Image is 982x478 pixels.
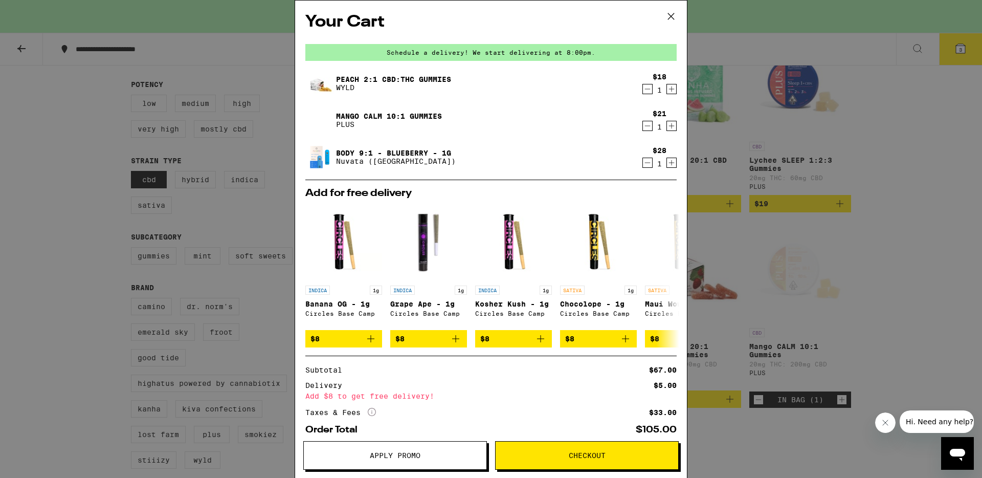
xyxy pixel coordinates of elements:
button: Increment [666,84,677,94]
h2: Your Cart [305,11,677,34]
img: Circles Base Camp - Banana OG - 1g [305,204,382,280]
p: INDICA [305,286,330,295]
img: Mango CALM 10:1 Gummies [305,106,334,135]
img: Peach 2:1 CBD:THC Gummies [305,69,334,98]
p: 1g [455,286,467,295]
img: Circles Base Camp - Maui Wowie - 1g [645,204,722,280]
img: Circles Base Camp - Kosher Kush - 1g [475,204,552,280]
p: 1g [624,286,637,295]
span: $8 [310,335,320,343]
button: Decrement [642,121,653,131]
button: Add to bag [475,330,552,347]
div: Schedule a delivery! We start delivering at 8:00pm. [305,44,677,61]
span: $8 [650,335,659,343]
div: $28 [653,146,666,155]
div: Circles Base Camp [475,310,552,317]
div: Circles Base Camp [390,310,467,317]
img: Circles Base Camp - Chocolope - 1g [560,204,637,280]
div: $105.00 [636,425,677,434]
div: Taxes & Fees [305,408,376,417]
a: Open page for Grape Ape - 1g from Circles Base Camp [390,204,467,330]
a: Mango CALM 10:1 Gummies [336,112,442,120]
button: Add to bag [645,330,722,347]
button: Add to bag [560,330,637,347]
a: Open page for Chocolope - 1g from Circles Base Camp [560,204,637,330]
button: Add to bag [305,330,382,347]
div: 1 [653,86,666,94]
span: Apply Promo [370,452,420,459]
p: SATIVA [645,286,669,295]
span: $8 [395,335,405,343]
div: $67.00 [649,366,677,374]
p: Grape Ape - 1g [390,300,467,308]
div: $21 [653,110,666,118]
img: Circles Base Camp - Grape Ape - 1g [390,204,467,280]
h2: Add for free delivery [305,188,677,199]
iframe: Message from company [900,410,974,433]
div: Circles Base Camp [560,310,637,317]
iframe: Button to launch messaging window [941,437,974,470]
span: $8 [565,335,574,343]
p: INDICA [390,286,415,295]
div: 1 [653,160,666,168]
div: $18 [653,73,666,81]
button: Increment [666,121,677,131]
p: Maui Wowie - 1g [645,300,722,308]
button: Add to bag [390,330,467,347]
div: 1 [653,123,666,131]
p: INDICA [475,286,500,295]
p: Chocolope - 1g [560,300,637,308]
p: 1g [540,286,552,295]
div: $33.00 [649,409,677,416]
p: Nuvata ([GEOGRAPHIC_DATA]) [336,157,456,165]
img: Body 9:1 - Blueberry - 1g [305,143,334,171]
iframe: Close message [875,412,896,433]
button: Checkout [495,441,679,470]
a: Open page for Kosher Kush - 1g from Circles Base Camp [475,204,552,330]
p: SATIVA [560,286,585,295]
div: Add $8 to get free delivery! [305,393,677,400]
div: Circles Base Camp [305,310,382,317]
a: Body 9:1 - Blueberry - 1g [336,149,456,157]
button: Decrement [642,158,653,168]
p: WYLD [336,83,451,92]
span: $8 [480,335,489,343]
a: Open page for Maui Wowie - 1g from Circles Base Camp [645,204,722,330]
div: Subtotal [305,366,349,374]
p: PLUS [336,120,442,128]
a: Peach 2:1 CBD:THC Gummies [336,75,451,83]
button: Apply Promo [303,441,487,470]
div: Circles Base Camp [645,310,722,317]
button: Decrement [642,84,653,94]
div: $5.00 [654,382,677,389]
p: Kosher Kush - 1g [475,300,552,308]
span: Checkout [569,452,606,459]
p: Banana OG - 1g [305,300,382,308]
p: 1g [370,286,382,295]
div: Order Total [305,425,365,434]
div: Delivery [305,382,349,389]
a: Open page for Banana OG - 1g from Circles Base Camp [305,204,382,330]
button: Increment [666,158,677,168]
